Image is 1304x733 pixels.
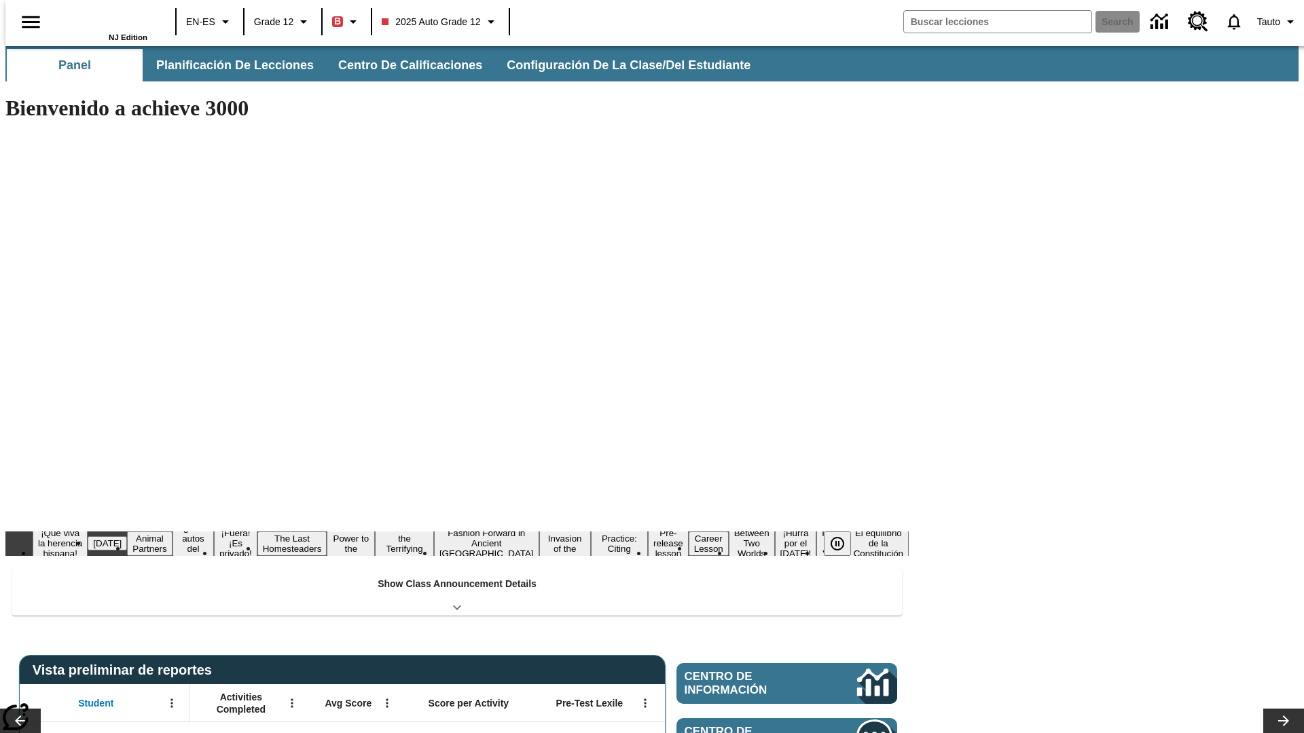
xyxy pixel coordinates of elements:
[1216,4,1252,39] a: Notificaciones
[689,531,729,556] button: Slide 13 Career Lesson
[375,521,434,566] button: Slide 8 Attack of the Terrifying Tomatoes
[78,697,113,709] span: Student
[214,526,257,561] button: Slide 5 ¡Fuera! ¡Es privado!
[539,521,591,566] button: Slide 10 The Invasion of the Free CD
[556,697,623,709] span: Pre-Test Lexile
[196,691,286,715] span: Activities Completed
[676,663,897,704] a: Centro de información
[685,670,812,697] span: Centro de información
[12,569,902,616] div: Show Class Announcement Details
[109,33,147,41] span: NJ Edition
[377,693,397,713] button: Abrir menú
[775,526,817,561] button: Slide 15 ¡Hurra por el Día de la Constitución!
[186,15,215,29] span: EN-ES
[1263,709,1304,733] button: Carrusel de lecciones, seguir
[376,10,504,34] button: Class: 2025 Auto Grade 12, Selecciona una clase
[1257,15,1280,29] span: Tauto
[173,521,215,566] button: Slide 4 ¿Los autos del futuro?
[5,46,1299,81] div: Subbarra de navegación
[145,49,325,81] button: Planificación de lecciones
[181,10,239,34] button: Language: EN-ES, Selecciona un idioma
[729,526,775,561] button: Slide 14 Between Two Worlds
[378,577,537,591] p: Show Class Announcement Details
[249,10,317,34] button: Grado: Grade 12, Elige un grado
[327,521,375,566] button: Slide 7 Solar Power to the People
[334,13,341,30] span: B
[1180,3,1216,40] a: Centro de recursos, Se abrirá en una pestaña nueva.
[127,531,172,556] button: Slide 3 Animal Partners
[382,15,480,29] span: 2025 Auto Grade 12
[33,526,88,561] button: Slide 1 ¡Qué viva la herencia hispana!
[59,5,147,41] div: Portada
[338,58,482,73] span: Centro de calificaciones
[33,662,219,678] span: Vista preliminar de reportes
[327,10,367,34] button: Boost El color de la clase es rojo. Cambiar el color de la clase.
[58,58,91,73] span: Panel
[1252,10,1304,34] button: Perfil/Configuración
[5,96,909,121] h1: Bienvenido a achieve 3000
[5,49,763,81] div: Subbarra de navegación
[327,49,493,81] button: Centro de calificaciones
[254,15,293,29] span: Grade 12
[434,526,539,561] button: Slide 9 Fashion Forward in Ancient Rome
[496,49,761,81] button: Configuración de la clase/del estudiante
[816,526,848,561] button: Slide 16 Point of View
[282,693,302,713] button: Abrir menú
[848,526,909,561] button: Slide 17 El equilibrio de la Constitución
[824,531,851,556] button: Pausar
[7,49,143,81] button: Panel
[162,693,182,713] button: Abrir menú
[507,58,750,73] span: Configuración de la clase/del estudiante
[156,58,314,73] span: Planificación de lecciones
[11,2,51,42] button: Abrir el menú lateral
[59,6,147,33] a: Portada
[648,526,689,561] button: Slide 12 Pre-release lesson
[257,531,327,556] button: Slide 6 The Last Homesteaders
[824,531,865,556] div: Pausar
[591,521,648,566] button: Slide 11 Mixed Practice: Citing Evidence
[635,693,655,713] button: Abrir menú
[325,697,372,709] span: Avg Score
[429,697,509,709] span: Score per Activity
[1142,3,1180,41] a: Centro de información
[88,536,127,550] button: Slide 2 Día del Trabajo
[904,11,1091,33] input: search field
